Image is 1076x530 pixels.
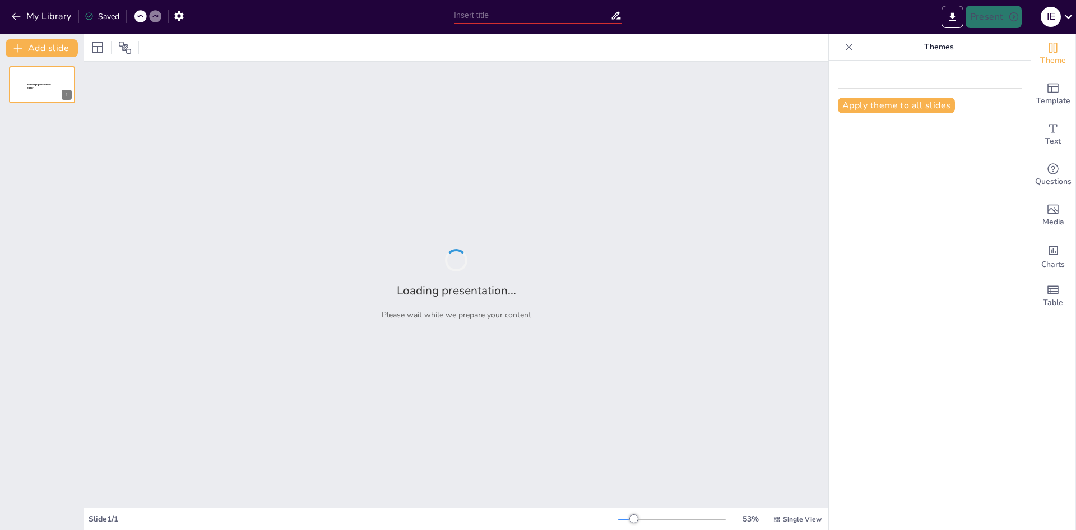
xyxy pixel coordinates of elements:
[8,7,76,25] button: My Library
[783,515,822,524] span: Single View
[89,514,618,524] div: Slide 1 / 1
[941,6,963,28] button: Export to PowerPoint
[1031,34,1075,74] div: Change the overall theme
[1035,176,1072,188] span: Questions
[1031,155,1075,195] div: Get real-time input from your audience
[1043,297,1063,309] span: Table
[6,39,78,57] button: Add slide
[737,514,764,524] div: 53 %
[397,283,516,298] h2: Loading presentation...
[1031,236,1075,276] div: Add charts and graphs
[9,66,75,103] div: 1
[1031,114,1075,155] div: Add text boxes
[1031,276,1075,316] div: Add a table
[85,11,119,22] div: Saved
[1045,135,1061,148] span: Text
[1031,195,1075,236] div: Add images, graphics, shapes or video
[27,84,51,90] span: Sendsteps presentation editor
[1042,216,1064,228] span: Media
[382,310,531,320] p: Please wait while we prepare your content
[89,39,106,57] div: Layout
[1031,74,1075,114] div: Add ready made slides
[1036,95,1070,107] span: Template
[1040,54,1066,67] span: Theme
[838,98,955,113] button: Apply theme to all slides
[966,6,1022,28] button: Present
[858,34,1019,61] p: Themes
[118,41,132,54] span: Position
[1041,6,1061,28] button: I E
[454,7,610,24] input: Insert title
[1041,259,1065,271] span: Charts
[1041,7,1061,27] div: I E
[62,90,72,100] div: 1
